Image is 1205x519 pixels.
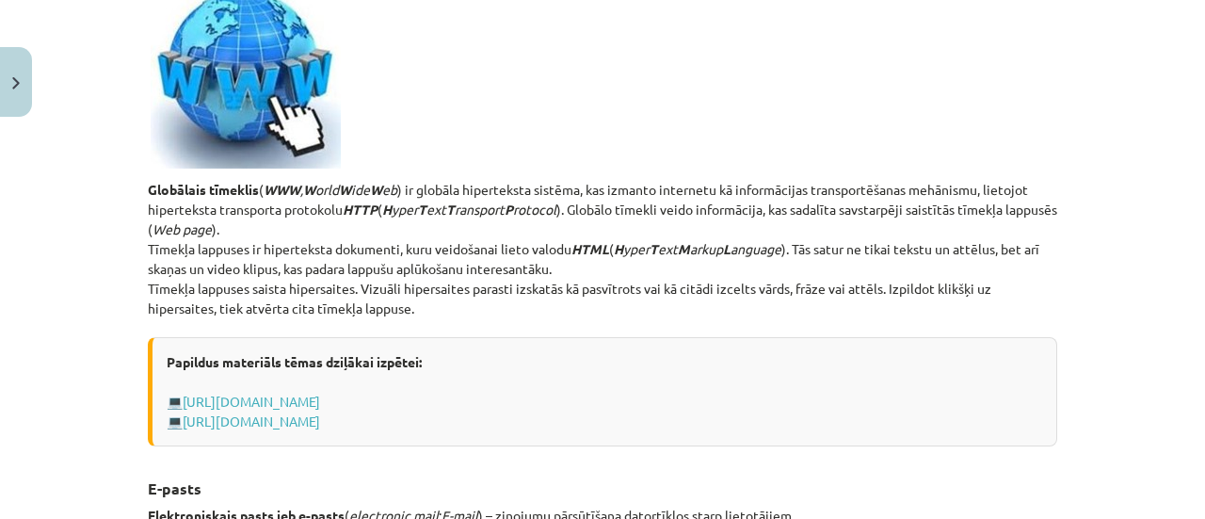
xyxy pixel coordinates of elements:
strong: Globālais tīmeklis [148,181,259,198]
em: , orld ide eb [264,181,397,198]
em: HTML [571,240,609,257]
strong: Papildus materiāls tēmas dziļākai izpētei: [167,353,422,370]
img: icon-close-lesson-0947bae3869378f0d4975bcd49f059093ad1ed9edebbc8119c70593378902aed.svg [12,77,20,89]
strong: T [418,201,426,218]
em: HTTP [343,201,378,218]
strong: L [723,240,731,257]
strong: T [650,240,658,257]
div: 💻 💻 [148,337,1057,446]
strong: H [614,240,623,257]
em: Web page [153,220,212,237]
a: [URL][DOMAIN_NAME] [183,413,320,430]
p: ( ) ir globāla hiperteksta sistēma, kas izmanto internetu kā informācijas transportēšanas mehānis... [148,180,1057,318]
strong: T [446,201,455,218]
strong: W [339,181,351,198]
strong: W [303,181,315,198]
strong: E-pasts [148,478,201,498]
strong: M [678,240,690,257]
strong: H [382,201,392,218]
em: yper ext ransport rotocol [382,201,556,218]
em: yper ext arkup anguage [614,240,781,257]
strong: WWW [264,181,300,198]
strong: W [370,181,382,198]
a: [URL][DOMAIN_NAME] [183,393,320,410]
strong: P [505,201,513,218]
